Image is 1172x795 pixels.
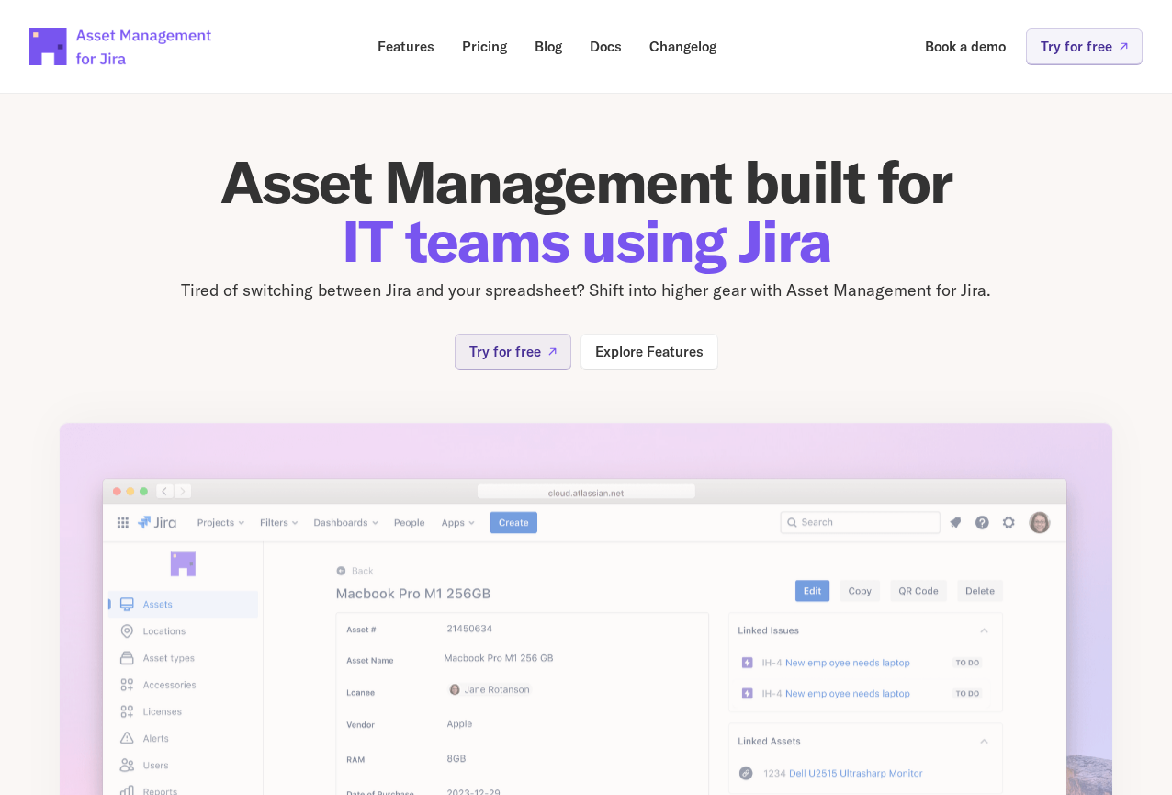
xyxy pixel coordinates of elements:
p: Changelog [649,40,716,53]
p: Blog [535,40,562,53]
p: Try for free [469,345,541,358]
a: Features [365,28,447,64]
p: Features [378,40,434,53]
p: Explore Features [595,345,704,358]
p: Tired of switching between Jira and your spreadsheet? Shift into higher gear with Asset Managemen... [59,278,1113,304]
a: Changelog [637,28,729,64]
p: Book a demo [925,40,1006,53]
a: Blog [522,28,575,64]
span: IT teams using Jira [342,203,831,278]
a: Explore Features [580,334,718,369]
p: Try for free [1041,40,1112,53]
a: Try for free [1026,28,1143,64]
a: Pricing [449,28,520,64]
a: Docs [577,28,635,64]
p: Pricing [462,40,507,53]
a: Try for free [455,334,571,369]
p: Docs [590,40,622,53]
a: Book a demo [912,28,1019,64]
h1: Asset Management built for [59,153,1113,270]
